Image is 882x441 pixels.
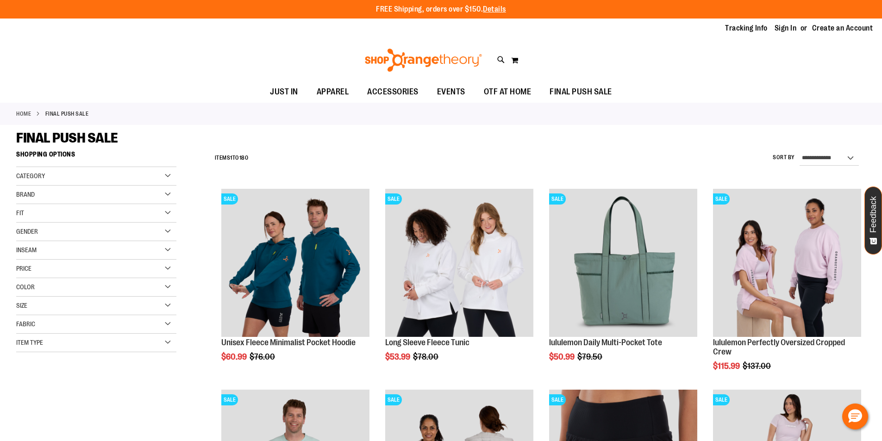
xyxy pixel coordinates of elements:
[221,189,369,337] img: Unisex Fleece Minimalist Pocket Hoodie
[549,352,576,361] span: $50.99
[708,184,866,394] div: product
[864,186,882,255] button: Feedback - Show survey
[713,338,845,356] a: lululemon Perfectly Oversized Cropped Crew
[16,209,24,217] span: Fit
[367,81,419,102] span: ACCESSORIES
[16,228,38,235] span: Gender
[385,394,402,405] span: SALE
[16,172,45,180] span: Category
[376,4,506,15] p: FREE Shipping, orders over $150.
[842,404,868,429] button: Hello, have a question? Let’s chat.
[363,49,483,72] img: Shop Orangetheory
[437,81,465,102] span: EVENTS
[812,23,873,33] a: Create an Account
[215,151,249,165] h2: Items to
[221,352,248,361] span: $60.99
[217,184,374,385] div: product
[230,155,232,161] span: 1
[483,5,506,13] a: Details
[743,361,772,371] span: $137.00
[16,320,35,328] span: Fabric
[385,338,469,347] a: Long Sleeve Fleece Tunic
[270,81,298,102] span: JUST IN
[16,283,35,291] span: Color
[261,81,307,103] a: JUST IN
[385,189,533,337] img: Product image for Fleece Long Sleeve
[358,81,428,103] a: ACCESSORIES
[221,193,238,205] span: SALE
[550,81,612,102] span: FINAL PUSH SALE
[385,189,533,338] a: Product image for Fleece Long SleeveSALE
[381,184,538,385] div: product
[775,23,797,33] a: Sign In
[428,81,475,103] a: EVENTS
[16,110,31,118] a: Home
[725,23,768,33] a: Tracking Info
[544,184,702,385] div: product
[16,130,118,146] span: FINAL PUSH SALE
[250,352,276,361] span: $76.00
[317,81,349,102] span: APPAREL
[16,246,37,254] span: Inseam
[549,189,697,337] img: lululemon Daily Multi-Pocket Tote
[713,361,741,371] span: $115.99
[45,110,89,118] strong: FINAL PUSH SALE
[713,193,730,205] span: SALE
[307,81,358,103] a: APPAREL
[549,394,566,405] span: SALE
[773,154,795,161] label: Sort By
[239,155,249,161] span: 180
[484,81,532,102] span: OTF AT HOME
[540,81,621,102] a: FINAL PUSH SALE
[475,81,541,103] a: OTF AT HOME
[549,338,662,347] a: lululemon Daily Multi-Pocket Tote
[869,196,878,233] span: Feedback
[713,189,861,338] a: lululemon Perfectly Oversized Cropped CrewSALE
[221,338,356,347] a: Unisex Fleece Minimalist Pocket Hoodie
[385,193,402,205] span: SALE
[16,339,43,346] span: Item Type
[16,265,31,272] span: Price
[549,189,697,338] a: lululemon Daily Multi-Pocket ToteSALE
[16,146,176,167] strong: Shopping Options
[413,352,440,361] span: $78.00
[16,302,27,309] span: Size
[221,189,369,338] a: Unisex Fleece Minimalist Pocket HoodieSALE
[713,189,861,337] img: lululemon Perfectly Oversized Cropped Crew
[221,394,238,405] span: SALE
[549,193,566,205] span: SALE
[713,394,730,405] span: SALE
[16,191,35,198] span: Brand
[577,352,604,361] span: $79.50
[385,352,412,361] span: $53.99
